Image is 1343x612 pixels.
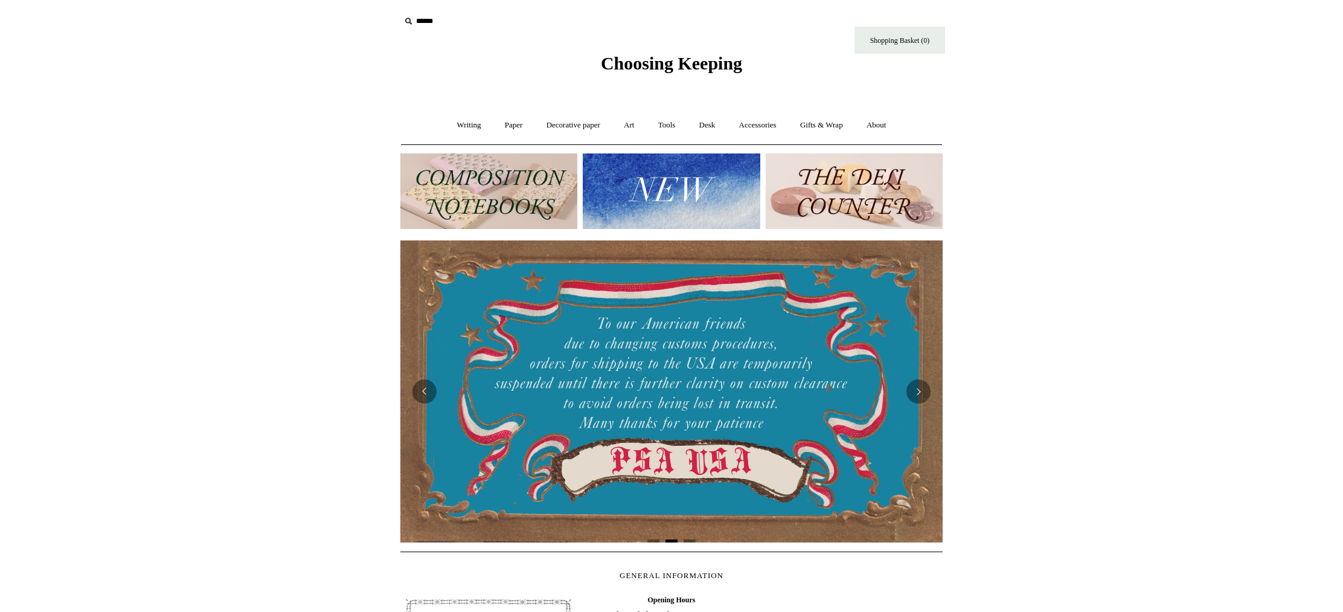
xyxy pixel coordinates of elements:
[854,27,945,54] a: Shopping Basket (0)
[647,596,695,604] b: Opening Hours
[446,109,492,141] a: Writing
[688,109,726,141] a: Desk
[583,153,760,229] img: New.jpg__PID:f73bdf93-380a-4a35-bcfe-7823039498e1
[601,63,742,71] a: Choosing Keeping
[613,109,645,141] a: Art
[412,379,437,404] button: Previous
[536,109,611,141] a: Decorative paper
[684,540,696,543] button: Page 3
[665,540,678,543] button: Page 2
[906,379,931,404] button: Next
[647,109,687,141] a: Tools
[789,109,854,141] a: Gifts & Wrap
[601,53,742,73] span: Choosing Keeping
[728,109,787,141] a: Accessories
[647,540,659,543] button: Page 1
[494,109,534,141] a: Paper
[400,153,577,229] img: 202302 Composition ledgers.jpg__PID:69722ee6-fa44-49dd-a067-31375e5d54ec
[400,240,943,543] img: USA PSA .jpg__PID:33428022-6587-48b7-8b57-d7eefc91f15a
[856,109,897,141] a: About
[766,153,943,229] img: The Deli Counter
[620,571,723,580] span: GENERAL INFORMATION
